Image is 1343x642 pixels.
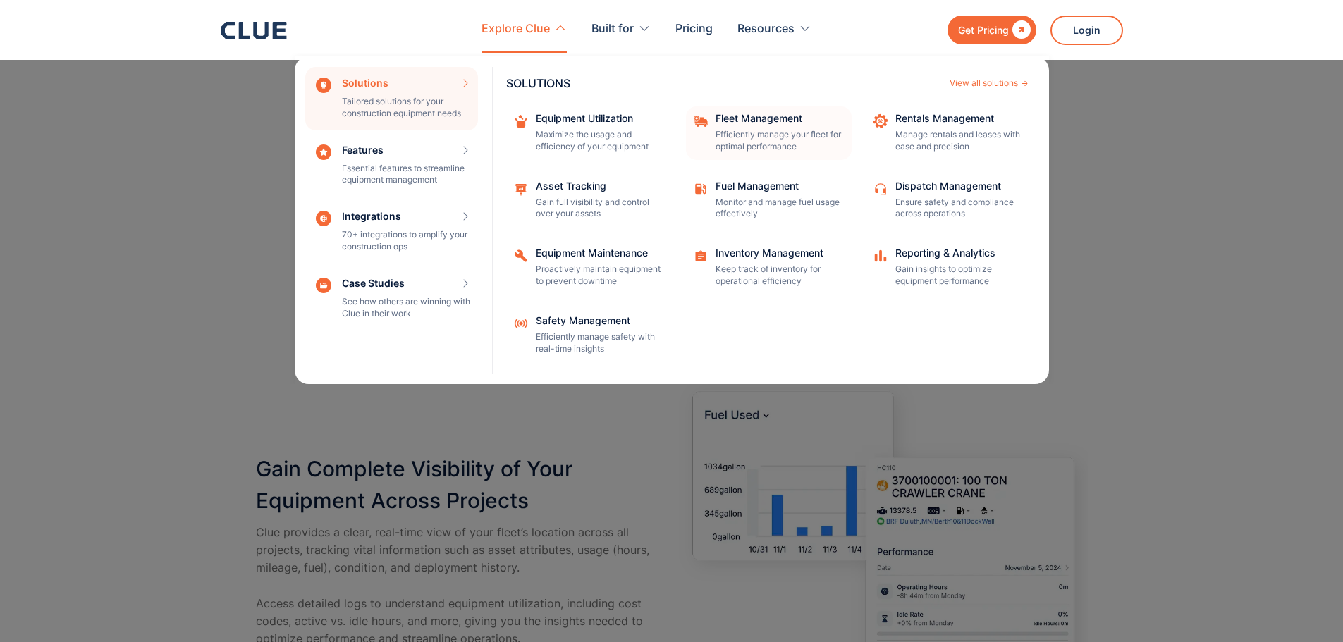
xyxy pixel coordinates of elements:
[536,248,663,258] div: Equipment Maintenance
[873,248,888,264] img: analytics icon
[866,106,1031,160] a: Rentals ManagementManage rentals and leases with ease and precision
[536,197,663,221] p: Gain full visibility and control over your assets
[958,21,1009,39] div: Get Pricing
[536,264,663,288] p: Proactively maintain equipment to prevent downtime
[716,129,842,153] p: Efficiently manage your fleet for optimal performance
[536,113,663,123] div: Equipment Utilization
[895,264,1022,288] p: Gain insights to optimize equipment performance
[513,316,529,331] img: Safety Management
[513,181,529,197] img: Maintenance management icon
[866,174,1031,228] a: Dispatch ManagementEnsure safety and compliance across operations
[536,331,663,355] p: Efficiently manage safety with real-time insights
[506,106,672,160] a: Equipment UtilizationMaximize the usage and efficiency of your equipment
[950,79,1028,87] a: View all solutions
[536,181,663,191] div: Asset Tracking
[591,7,651,51] div: Built for
[895,113,1022,123] div: Rentals Management
[895,248,1022,258] div: Reporting & Analytics
[513,113,529,129] img: repairing box icon
[716,113,842,123] div: Fleet Management
[693,113,709,129] img: fleet repair icon
[221,53,1123,384] nav: Explore Clue
[675,7,713,51] a: Pricing
[693,181,709,197] img: fleet fuel icon
[950,79,1018,87] div: View all solutions
[716,248,842,258] div: Inventory Management
[482,7,567,51] div: Explore Clue
[866,241,1031,295] a: Reporting & AnalyticsGain insights to optimize equipment performance
[482,7,550,51] div: Explore Clue
[686,174,852,228] a: Fuel ManagementMonitor and manage fuel usage effectively
[873,113,888,129] img: repair icon image
[536,129,663,153] p: Maximize the usage and efficiency of your equipment
[506,78,943,89] div: SOLUTIONS
[506,309,672,362] a: Safety ManagementEfficiently manage safety with real-time insights
[506,241,672,295] a: Equipment MaintenanceProactively maintain equipment to prevent downtime
[895,129,1022,153] p: Manage rentals and leases with ease and precision
[737,7,795,51] div: Resources
[737,7,811,51] div: Resources
[716,181,842,191] div: Fuel Management
[506,174,672,228] a: Asset TrackingGain full visibility and control over your assets
[513,248,529,264] img: Repairing icon
[948,16,1036,44] a: Get Pricing
[716,197,842,221] p: Monitor and manage fuel usage effectively
[591,7,634,51] div: Built for
[895,181,1022,191] div: Dispatch Management
[693,248,709,264] img: Task checklist icon
[1009,21,1031,39] div: 
[536,316,663,326] div: Safety Management
[686,106,852,160] a: Fleet ManagementEfficiently manage your fleet for optimal performance
[716,264,842,288] p: Keep track of inventory for operational efficiency
[256,453,665,517] h3: Gain Complete Visibility of Your Equipment Across Projects
[1050,16,1123,45] a: Login
[686,241,852,295] a: Inventory ManagementKeep track of inventory for operational efficiency
[895,197,1022,221] p: Ensure safety and compliance across operations
[873,181,888,197] img: Customer support icon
